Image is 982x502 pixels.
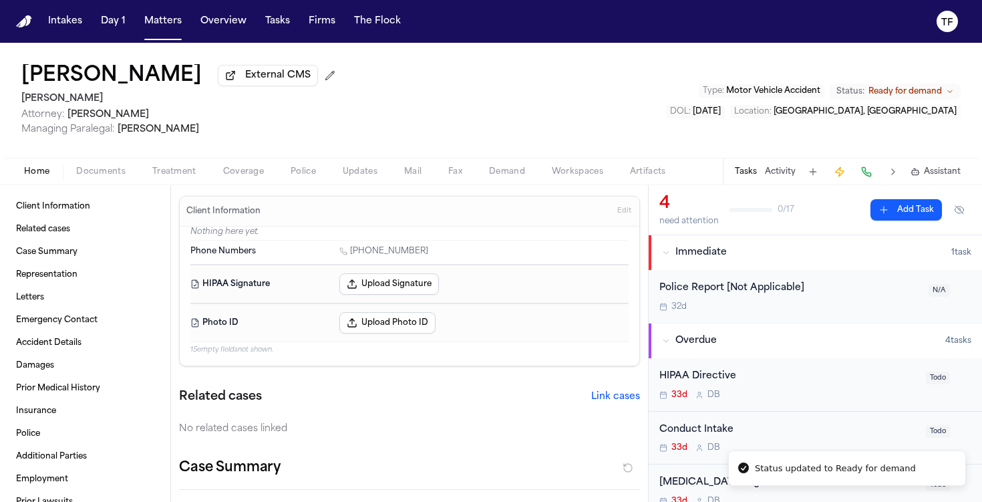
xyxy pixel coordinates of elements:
[659,369,918,384] div: HIPAA Directive
[16,201,90,212] span: Client Information
[303,9,341,33] a: Firms
[649,324,982,358] button: Overdue4tasks
[830,162,849,181] button: Create Immediate Task
[699,84,824,98] button: Edit Type: Motor Vehicle Accident
[591,390,640,404] button: Link cases
[707,390,720,400] span: D B
[184,206,263,217] h3: Client Information
[659,193,719,215] div: 4
[947,199,971,221] button: Hide completed tasks (⌘⇧H)
[911,166,961,177] button: Assistant
[734,108,772,116] span: Location :
[260,9,295,33] button: Tasks
[924,166,961,177] span: Assistant
[343,166,377,177] span: Updates
[774,108,957,116] span: [GEOGRAPHIC_DATA], [GEOGRAPHIC_DATA]
[778,205,794,215] span: 0 / 17
[16,360,54,371] span: Damages
[195,9,252,33] button: Overview
[190,312,331,334] dt: Photo ID
[735,166,757,177] button: Tasks
[11,423,160,445] a: Police
[675,334,717,348] span: Overdue
[16,292,44,303] span: Letters
[11,309,160,331] a: Emergency Contact
[21,124,115,134] span: Managing Paralegal:
[11,469,160,490] a: Employment
[190,345,629,355] p: 15 empty fields not shown.
[16,269,77,280] span: Representation
[926,425,950,438] span: Todo
[16,224,70,235] span: Related cases
[179,457,281,479] h2: Case Summary
[67,110,149,120] span: [PERSON_NAME]
[726,87,820,95] span: Motor Vehicle Accident
[21,110,65,120] span: Attorney:
[179,422,640,436] div: No related cases linked
[649,235,982,270] button: Immediate1task
[339,273,439,295] button: Upload Signature
[804,162,822,181] button: Add Task
[951,247,971,258] span: 1 task
[870,199,942,221] button: Add Task
[693,108,721,116] span: [DATE]
[649,270,982,323] div: Open task: Police Report [Not Applicable]
[118,124,199,134] span: [PERSON_NAME]
[675,246,727,259] span: Immediate
[218,65,318,86] button: External CMS
[16,247,77,257] span: Case Summary
[16,315,98,326] span: Emergency Contact
[617,207,631,216] span: Edit
[43,9,88,33] button: Intakes
[552,166,603,177] span: Workspaces
[16,451,87,462] span: Additional Parties
[245,69,311,82] span: External CMS
[730,105,961,118] button: Edit Location: Irving, TX
[404,166,422,177] span: Mail
[190,273,331,295] dt: HIPAA Signature
[139,9,187,33] button: Matters
[190,227,629,240] p: Nothing here yet.
[671,301,687,312] span: 32d
[830,84,961,100] button: Change status from Ready for demand
[11,446,160,467] a: Additional Parties
[941,18,953,27] text: TF
[945,336,971,346] span: 4 task s
[703,87,724,95] span: Type :
[179,388,262,406] h2: Related cases
[11,355,160,376] a: Damages
[16,383,100,394] span: Prior Medical History
[707,443,720,453] span: D B
[349,9,406,33] button: The Flock
[223,166,264,177] span: Coverage
[16,474,68,485] span: Employment
[613,201,635,222] button: Edit
[76,166,126,177] span: Documents
[659,216,719,227] div: need attention
[339,312,436,334] button: Upload Photo ID
[671,443,687,453] span: 33d
[16,428,40,439] span: Police
[448,166,462,177] span: Fax
[630,166,666,177] span: Artifacts
[857,162,876,181] button: Make a Call
[16,406,56,416] span: Insurance
[16,338,81,348] span: Accident Details
[649,412,982,465] div: Open task: Conduct Intake
[21,64,202,88] button: Edit matter name
[21,64,202,88] h1: [PERSON_NAME]
[836,86,864,97] span: Status:
[659,422,918,438] div: Conduct Intake
[659,475,918,491] div: [MEDICAL_DATA] Agreement
[11,196,160,217] a: Client Information
[21,91,341,107] h2: [PERSON_NAME]
[929,284,950,297] span: N/A
[649,358,982,412] div: Open task: HIPAA Directive
[96,9,131,33] button: Day 1
[16,15,32,28] a: Home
